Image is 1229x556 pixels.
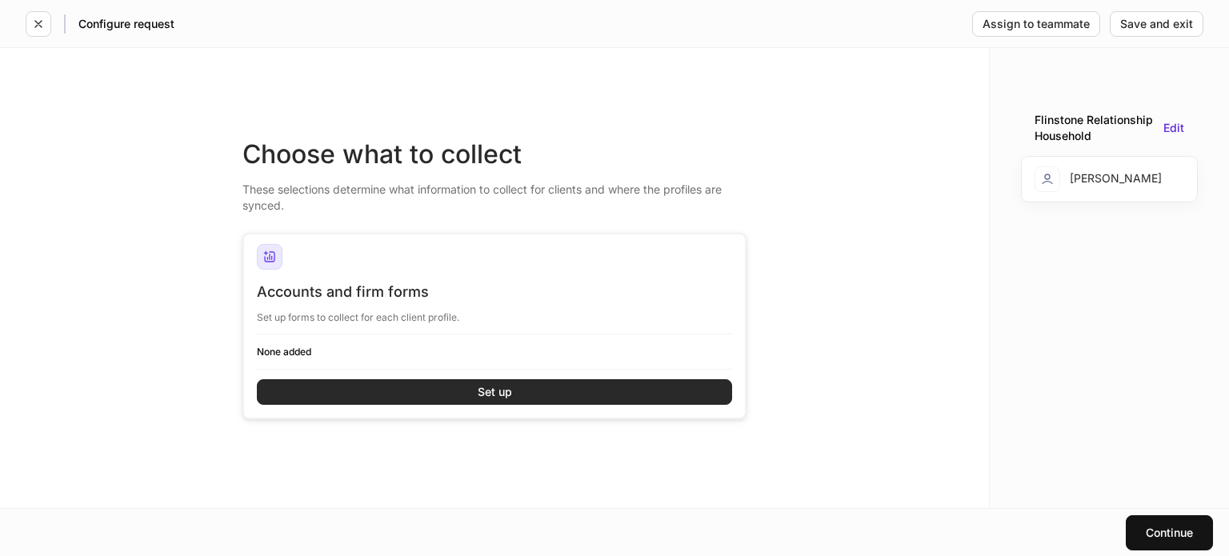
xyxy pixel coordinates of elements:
h6: None added [257,344,732,359]
button: Continue [1126,515,1213,550]
div: Choose what to collect [242,137,747,172]
div: These selections determine what information to collect for clients and where the profiles are syn... [242,172,747,214]
div: Accounts and firm forms [257,282,732,302]
button: Assign to teammate [972,11,1100,37]
div: Set up [478,386,512,398]
div: Flinstone Relationship Household [1035,112,1157,144]
button: Edit [1163,122,1184,134]
button: Set up [257,379,732,405]
div: [PERSON_NAME] [1035,166,1162,192]
div: Set up forms to collect for each client profile. [257,302,732,324]
div: Assign to teammate [983,18,1090,30]
h5: Configure request [78,16,174,32]
div: Continue [1146,527,1193,538]
button: Save and exit [1110,11,1203,37]
div: Save and exit [1120,18,1193,30]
